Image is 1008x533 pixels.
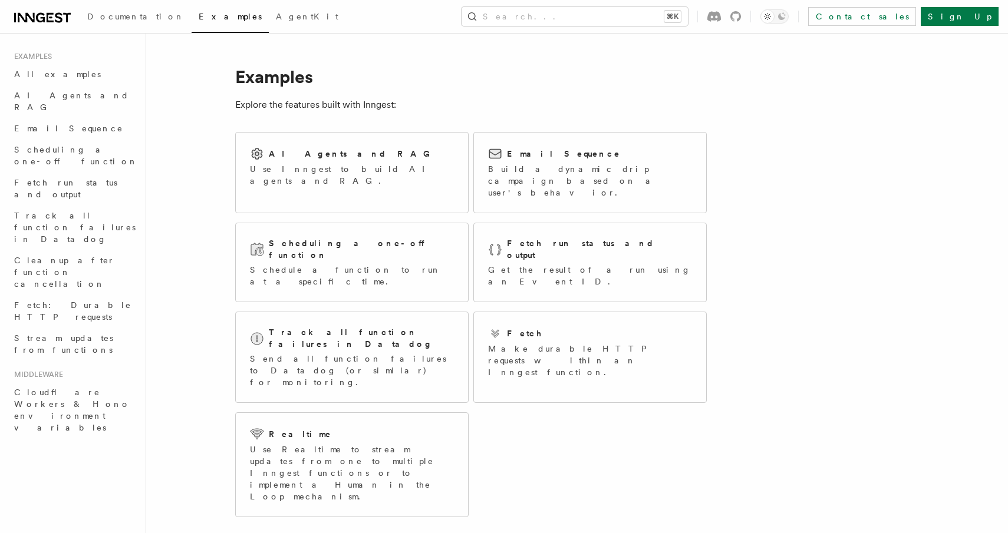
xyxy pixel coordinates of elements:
h2: Fetch [507,327,543,339]
a: Contact sales [808,7,916,26]
span: Email Sequence [14,124,123,133]
h2: Realtime [269,428,332,440]
a: Documentation [80,4,192,32]
a: Examples [192,4,269,33]
h2: Fetch run status and output [507,237,692,261]
h2: AI Agents and RAG [269,148,436,160]
a: Fetch run status and outputGet the result of a run using an Event ID. [473,223,707,302]
span: Scheduling a one-off function [14,145,138,166]
a: Sign Up [921,7,999,26]
a: Fetch run status and output [9,172,139,205]
span: Stream updates from functions [14,333,113,355]
span: Cleanup after function cancellation [14,256,115,289]
span: Fetch: Durable HTTP requests [14,300,131,322]
h2: Track all function failures in Datadog [269,326,454,350]
a: Cloudflare Workers & Hono environment variables [9,382,139,438]
a: Track all function failures in Datadog [9,205,139,250]
span: All examples [14,69,101,79]
span: Documentation [87,12,185,21]
p: Build a dynamic drip campaign based on a user's behavior. [488,163,692,198]
a: Track all function failures in DatadogSend all function failures to Datadog (or similar) for moni... [235,312,469,403]
a: All examples [9,64,139,85]
a: RealtimeUse Realtime to stream updates from one to multiple Inngest functions or to implement a H... [235,412,469,517]
a: Scheduling a one-off function [9,139,139,172]
a: Scheduling a one-off functionSchedule a function to run at a specific time. [235,223,469,302]
a: AI Agents and RAG [9,85,139,118]
span: Cloudflare Workers & Hono environment variables [14,388,130,432]
p: Explore the features built with Inngest: [235,97,707,113]
button: Toggle dark mode [760,9,789,24]
p: Use Realtime to stream updates from one to multiple Inngest functions or to implement a Human in ... [250,443,454,502]
a: Fetch: Durable HTTP requests [9,294,139,327]
span: AI Agents and RAG [14,91,129,112]
span: Fetch run status and output [14,178,117,199]
a: AI Agents and RAGUse Inngest to build AI agents and RAG. [235,132,469,213]
a: Email Sequence [9,118,139,139]
span: Examples [199,12,262,21]
button: Search...⌘K [462,7,688,26]
a: AgentKit [269,4,345,32]
kbd: ⌘K [664,11,681,22]
a: Stream updates from functions [9,327,139,360]
a: FetchMake durable HTTP requests within an Inngest function. [473,312,707,403]
h2: Email Sequence [507,148,621,160]
span: Track all function failures in Datadog [14,211,136,244]
span: AgentKit [276,12,338,21]
p: Send all function failures to Datadog (or similar) for monitoring. [250,353,454,388]
h2: Scheduling a one-off function [269,237,454,261]
h1: Examples [235,66,707,87]
p: Get the result of a run using an Event ID. [488,264,692,287]
p: Schedule a function to run at a specific time. [250,264,454,287]
span: Examples [9,52,52,61]
span: Middleware [9,370,63,379]
p: Use Inngest to build AI agents and RAG. [250,163,454,187]
a: Cleanup after function cancellation [9,250,139,294]
a: Email SequenceBuild a dynamic drip campaign based on a user's behavior. [473,132,707,213]
p: Make durable HTTP requests within an Inngest function. [488,343,692,378]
